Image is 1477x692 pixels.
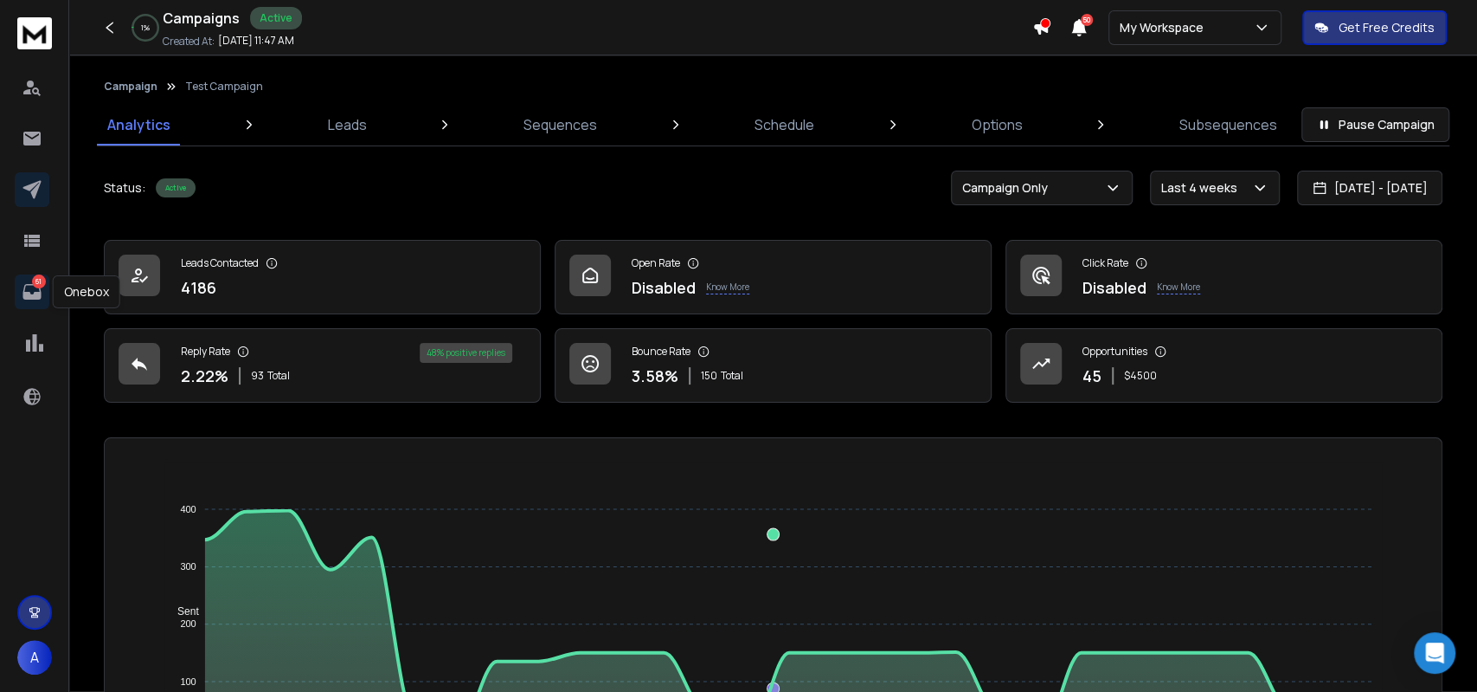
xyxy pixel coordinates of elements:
button: A [17,640,52,675]
div: 48 % positive replies [420,343,512,363]
span: 150 [701,369,717,383]
span: 50 [1081,14,1093,26]
p: Get Free Credits [1339,19,1435,36]
a: Sequences [513,104,607,146]
p: $ 4500 [1124,369,1157,383]
div: Active [156,178,196,197]
p: My Workspace [1120,19,1210,36]
tspan: 100 [180,676,196,686]
p: 61 [32,275,46,288]
p: Analytics [107,114,170,135]
p: Schedule [755,114,814,135]
a: Analytics [97,104,181,146]
a: Subsequences [1169,104,1288,146]
tspan: 200 [180,618,196,629]
a: Bounce Rate3.58%150Total [555,328,992,403]
p: Last 4 weeks [1161,179,1244,197]
span: Total [267,369,290,383]
p: Campaign Only [962,179,1055,197]
a: Opportunities45$4500 [1005,328,1442,403]
tspan: 300 [180,561,196,572]
p: Test Campaign [185,80,263,94]
p: Reply Rate [181,345,230,359]
p: Bounce Rate [632,345,690,359]
button: Pause Campaign [1301,107,1449,142]
p: [DATE] 11:47 AM [218,34,294,48]
p: Created At: [163,35,215,49]
div: Onebox [53,275,120,308]
p: 2.22 % [181,364,228,388]
p: Options [971,114,1022,135]
p: Click Rate [1082,256,1128,270]
button: Get Free Credits [1302,10,1447,45]
p: 4186 [181,275,216,300]
a: Click RateDisabledKnow More [1005,240,1442,314]
a: Reply Rate2.22%93Total48% positive replies [104,328,541,403]
button: [DATE] - [DATE] [1297,171,1442,205]
a: Leads [318,104,377,146]
p: 1 % [141,23,150,33]
h1: Campaigns [163,8,240,29]
span: Total [721,369,743,383]
a: Options [960,104,1032,146]
p: Sequences [523,114,597,135]
img: logo [17,17,52,49]
a: Leads Contacted4186 [104,240,541,314]
p: Know More [706,281,749,294]
p: Leads Contacted [181,256,259,270]
p: Disabled [632,275,696,300]
div: Active [250,7,302,29]
p: 3.58 % [632,364,678,388]
p: Subsequences [1179,114,1277,135]
a: 61 [15,275,49,309]
p: Leads [328,114,367,135]
span: 93 [251,369,264,383]
p: Opportunities [1082,345,1147,359]
p: 45 [1082,364,1101,388]
div: Open Intercom Messenger [1414,632,1455,674]
tspan: 400 [180,504,196,514]
a: Open RateDisabledKnow More [555,240,992,314]
span: Sent [164,605,199,618]
p: Status: [104,179,145,197]
p: Know More [1157,281,1200,294]
a: Schedule [744,104,825,146]
p: Open Rate [632,256,680,270]
button: Campaign [104,80,157,94]
p: Disabled [1082,275,1146,300]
